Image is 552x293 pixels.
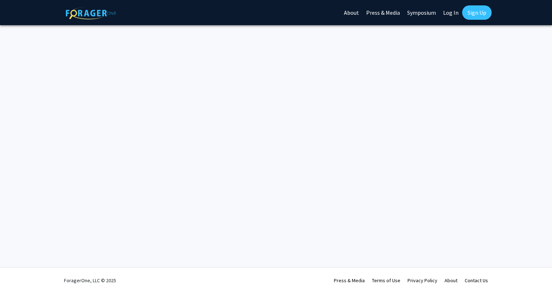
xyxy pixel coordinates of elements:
[445,277,457,284] a: About
[462,5,492,20] a: Sign Up
[64,268,116,293] div: ForagerOne, LLC © 2025
[465,277,488,284] a: Contact Us
[408,277,437,284] a: Privacy Policy
[334,277,365,284] a: Press & Media
[66,7,116,19] img: ForagerOne Logo
[372,277,400,284] a: Terms of Use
